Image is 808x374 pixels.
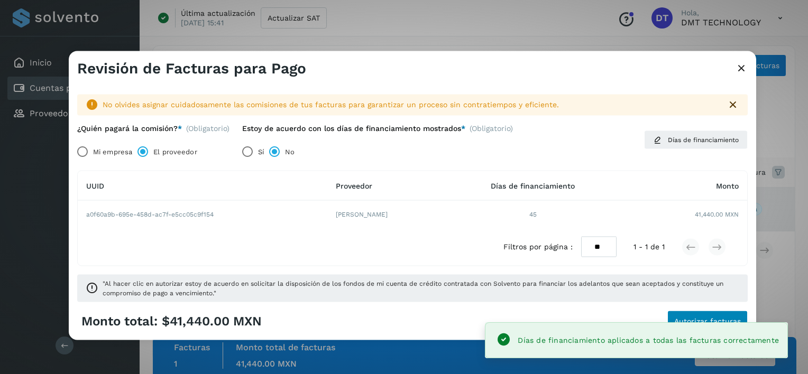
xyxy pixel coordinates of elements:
[77,60,306,78] h3: Revisión de Facturas para Pago
[446,201,620,228] td: 45
[336,181,372,190] span: Proveedor
[667,310,748,331] button: Autorizar facturas
[186,124,229,133] span: (Obligatorio)
[77,124,182,133] label: ¿Quién pagará la comisión?
[242,124,465,133] label: Estoy de acuerdo con los días de financiamiento mostrados
[633,241,665,253] span: 1 - 1 de 1
[674,317,741,324] span: Autorizar facturas
[78,201,327,228] td: a0f60a9b-695e-458d-ac7f-e5cc05c9f154
[518,336,779,344] span: Días de financiamiento aplicados a todas las facturas correctamente
[258,141,264,162] label: Sí
[103,99,718,110] div: No olvides asignar cuidadosamente las comisiones de tus facturas para garantizar un proceso sin c...
[103,278,739,297] span: "Al hacer clic en autorizar estoy de acuerdo en solicitar la disposición de los fondos de mi cuen...
[470,124,513,137] span: (Obligatorio)
[153,141,197,162] label: El proveedor
[695,210,739,219] span: 41,440.00 MXN
[327,201,446,228] td: [PERSON_NAME]
[81,313,158,329] span: Monto total:
[285,141,295,162] label: No
[716,181,739,190] span: Monto
[503,241,573,253] span: Filtros por página :
[668,135,739,145] span: Días de financiamiento
[162,313,262,329] span: $41,440.00 MXN
[491,181,575,190] span: Días de financiamiento
[644,130,748,149] button: Días de financiamiento
[93,141,132,162] label: Mi empresa
[86,181,104,190] span: UUID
